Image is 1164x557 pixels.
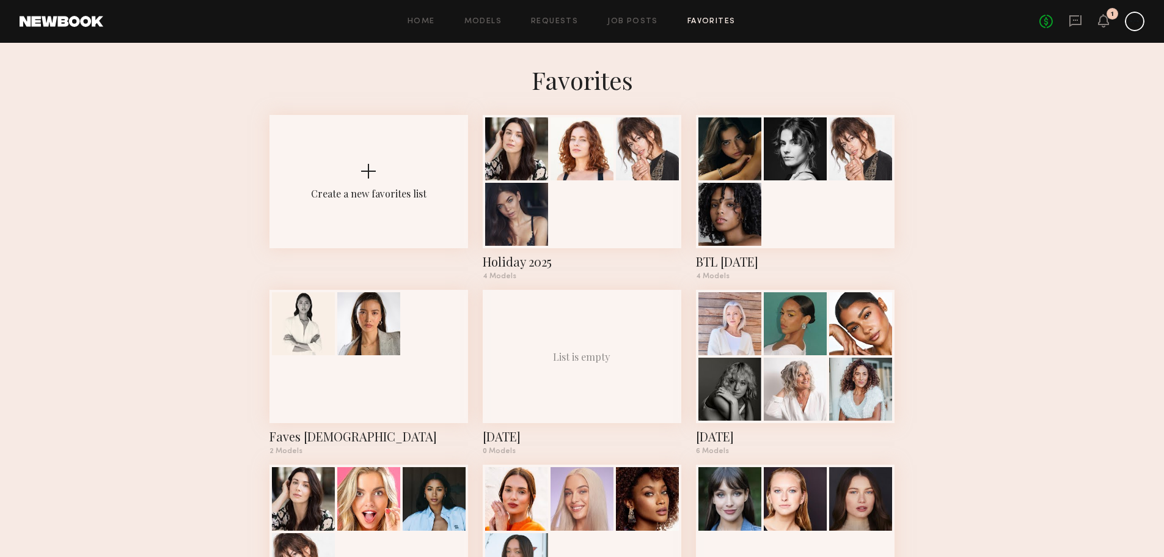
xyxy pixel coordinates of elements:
div: BTL JULY 2025 [696,253,895,270]
div: 4 Models [696,273,895,280]
div: Create a new favorites list [311,187,426,200]
div: List is empty [553,350,610,363]
div: Faves Asian [269,428,468,445]
a: [DATE]6 Models [696,290,895,455]
a: Home [408,18,435,26]
a: Models [464,18,502,26]
div: 0 Models [483,448,681,455]
a: Favorites [687,18,736,26]
div: May 25 [483,428,681,445]
a: Holiday 20254 Models [483,115,681,280]
a: BTL [DATE]4 Models [696,115,895,280]
div: Holiday 2025 [483,253,681,270]
a: Faves [DEMOGRAPHIC_DATA]2 Models [269,290,468,455]
div: 1 [1111,11,1114,18]
button: Create a new favorites list [269,115,468,290]
div: Mother's Day [696,428,895,445]
a: Job Posts [607,18,658,26]
a: List is empty[DATE]0 Models [483,290,681,455]
div: 2 Models [269,448,468,455]
div: 6 Models [696,448,895,455]
div: 4 Models [483,273,681,280]
a: Requests [531,18,578,26]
